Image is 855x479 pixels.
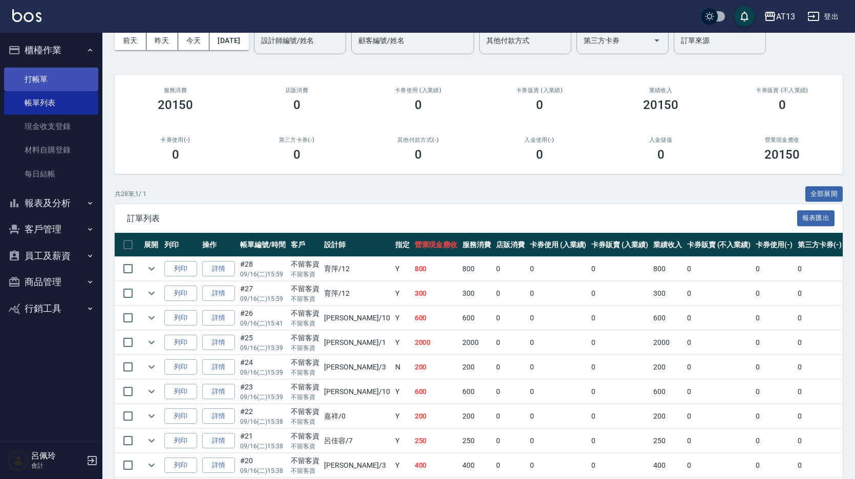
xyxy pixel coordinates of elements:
[685,355,753,379] td: 0
[115,31,146,50] button: 前天
[494,429,527,453] td: 0
[527,380,589,404] td: 0
[172,147,179,162] h3: 0
[589,453,651,477] td: 0
[685,453,753,477] td: 0
[685,233,753,257] th: 卡券販賣 (不入業績)
[240,343,286,353] p: 09/16 (二) 15:39
[291,393,319,402] p: 不留客資
[494,257,527,281] td: 0
[651,257,685,281] td: 800
[144,458,159,473] button: expand row
[322,306,392,330] td: [PERSON_NAME] /10
[494,453,527,477] td: 0
[240,294,286,303] p: 09/16 (二) 15:59
[393,257,412,281] td: Y
[753,380,795,404] td: 0
[144,359,159,375] button: expand row
[527,429,589,453] td: 0
[393,281,412,306] td: Y
[779,98,786,112] h3: 0
[238,306,288,330] td: #26
[753,429,795,453] td: 0
[141,233,162,257] th: 展開
[293,98,301,112] h3: 0
[164,433,197,449] button: 列印
[393,233,412,257] th: 指定
[651,404,685,428] td: 200
[685,306,753,330] td: 0
[4,138,98,162] a: 材料自購登錄
[685,429,753,453] td: 0
[238,257,288,281] td: #28
[797,210,835,226] button: 報表匯出
[527,233,589,257] th: 卡券使用 (入業績)
[4,162,98,186] a: 每日結帳
[412,331,460,355] td: 2000
[412,429,460,453] td: 250
[753,404,795,428] td: 0
[412,306,460,330] td: 600
[291,357,319,368] div: 不留客資
[753,233,795,257] th: 卡券使用(-)
[494,306,527,330] td: 0
[412,453,460,477] td: 400
[164,359,197,375] button: 列印
[162,233,200,257] th: 列印
[589,429,651,453] td: 0
[776,10,795,23] div: AT13
[795,281,844,306] td: 0
[795,429,844,453] td: 0
[734,87,830,94] h2: 卡券販賣 (不入業績)
[685,404,753,428] td: 0
[589,355,651,379] td: 0
[288,233,322,257] th: 客戶
[322,257,392,281] td: 育萍 /12
[460,355,494,379] td: 200
[322,453,392,477] td: [PERSON_NAME] /3
[164,384,197,400] button: 列印
[238,233,288,257] th: 帳單編號/時間
[412,404,460,428] td: 200
[651,380,685,404] td: 600
[4,190,98,216] button: 報表及分析
[415,147,422,162] h3: 0
[494,404,527,428] td: 0
[322,380,392,404] td: [PERSON_NAME] /10
[200,233,238,257] th: 操作
[657,147,665,162] h3: 0
[164,408,197,424] button: 列印
[127,137,224,143] h2: 卡券使用(-)
[291,417,319,426] p: 不留客資
[291,455,319,466] div: 不留客資
[527,331,589,355] td: 0
[527,355,589,379] td: 0
[527,281,589,306] td: 0
[240,442,286,451] p: 09/16 (二) 15:38
[240,319,286,328] p: 09/16 (二) 15:41
[753,331,795,355] td: 0
[734,6,755,27] button: save
[202,359,235,375] a: 詳情
[643,98,679,112] h3: 20150
[291,382,319,393] div: 不留客資
[144,335,159,350] button: expand row
[291,294,319,303] p: 不留客資
[178,31,210,50] button: 今天
[291,270,319,279] p: 不留客資
[238,453,288,477] td: #20
[31,451,83,461] h5: 呂佩玲
[240,466,286,475] p: 09/16 (二) 15:38
[795,380,844,404] td: 0
[202,261,235,277] a: 詳情
[753,281,795,306] td: 0
[144,286,159,301] button: expand row
[393,306,412,330] td: Y
[238,331,288,355] td: #25
[494,233,527,257] th: 店販消費
[202,408,235,424] a: 詳情
[238,404,288,428] td: #22
[651,429,685,453] td: 250
[291,431,319,442] div: 不留客資
[202,335,235,351] a: 詳情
